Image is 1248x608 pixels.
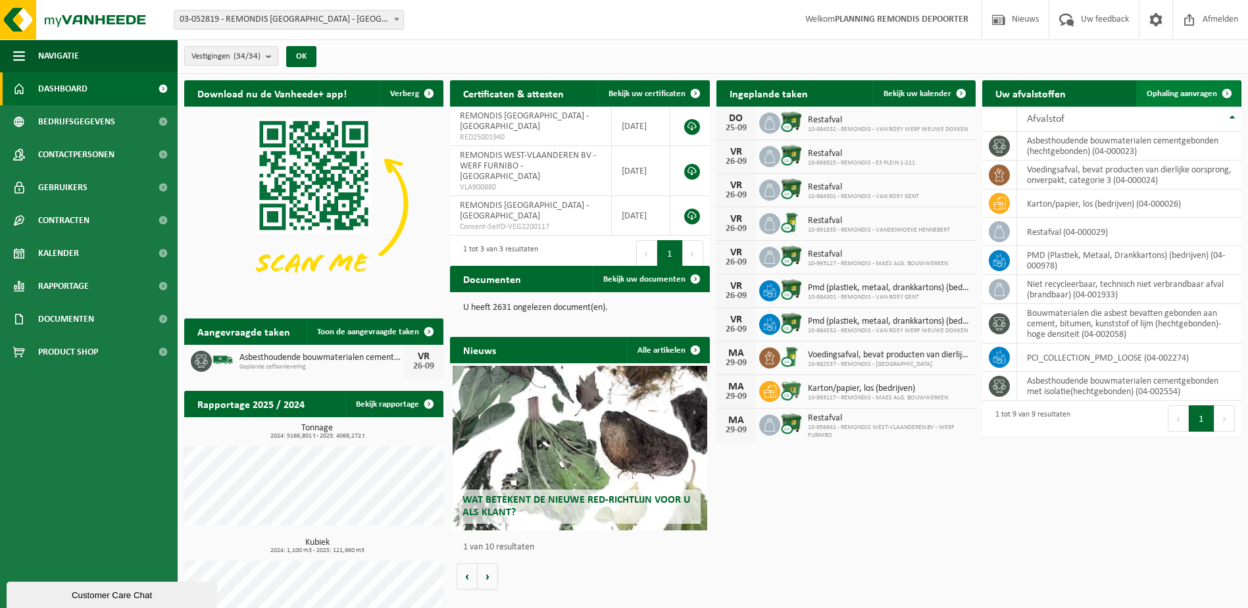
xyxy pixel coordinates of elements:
[38,72,87,105] span: Dashboard
[723,315,749,325] div: VR
[478,563,498,590] button: Volgende
[780,278,803,301] img: WB-1100-CU
[380,80,442,107] button: Verberg
[1017,132,1241,161] td: asbesthoudende bouwmaterialen cementgebonden (hechtgebonden) (04-000023)
[723,258,749,267] div: 26-09
[1017,218,1241,246] td: restafval (04-000029)
[239,363,404,371] span: Geplande zelfaanlevering
[1017,190,1241,218] td: karton/papier, los (bedrijven) (04-000026)
[808,126,968,134] span: 10-984532 - REMONDIS - VAN ROEY WERF NIEUWE DOKKEN
[212,349,234,371] img: BL-SO-LV
[191,47,261,66] span: Vestigingen
[780,178,803,200] img: WB-1100-CU
[7,579,220,608] iframe: chat widget
[460,222,601,232] span: Consent-SelfD-VEG2200117
[808,260,948,268] span: 10-993127 - REMONDIS - MAES ALG. BOUWWERKEN
[808,193,919,201] span: 10-984301 - REMONDIS - VAN ROEY GENT
[317,328,419,336] span: Toon de aangevraagde taken
[873,80,974,107] a: Bekijk uw kalender
[612,196,670,236] td: [DATE]
[191,547,443,554] span: 2024: 1,100 m3 - 2025: 121,960 m3
[612,107,670,146] td: [DATE]
[808,327,969,335] span: 10-984532 - REMONDIS - VAN ROEY WERF NIEUWE DOKKEN
[884,89,951,98] span: Bekijk uw kalender
[808,226,950,234] span: 10-991835 - REMONDIS - VANDENHOEKE HENNEBERT
[683,240,703,266] button: Next
[808,384,948,394] span: Karton/papier, los (bedrijven)
[191,433,443,440] span: 2024: 5166,801 t - 2025: 4069,272 t
[460,182,601,193] span: VLA900880
[234,52,261,61] count: (34/34)
[723,214,749,224] div: VR
[191,538,443,554] h3: Kubiek
[184,391,318,417] h2: Rapportage 2025 / 2024
[808,394,948,402] span: 10-993127 - REMONDIS - MAES ALG. BOUWWERKEN
[780,379,803,401] img: WB-0660-CU
[723,359,749,368] div: 29-09
[174,11,403,29] span: 03-052819 - REMONDIS WEST-VLAANDEREN - OOSTENDE
[1189,405,1214,432] button: 1
[612,146,670,196] td: [DATE]
[808,249,948,260] span: Restafval
[460,151,596,182] span: REMONDIS WEST-VLAANDEREN BV - WERF FURNIBO - [GEOGRAPHIC_DATA]
[808,317,969,327] span: Pmd (plastiek, metaal, drankkartons) (bedrijven)
[457,563,478,590] button: Vorige
[723,426,749,435] div: 29-09
[808,149,915,159] span: Restafval
[411,362,437,371] div: 26-09
[780,111,803,133] img: WB-1100-CU
[460,132,601,143] span: RED25001940
[780,312,803,334] img: WB-1100-CU
[38,303,94,336] span: Documenten
[808,216,950,226] span: Restafval
[808,361,969,368] span: 10-982537 - REMONDIS - [GEOGRAPHIC_DATA]
[808,159,915,167] span: 10-968925 - REMONDIS - E3 PLEIN 1-211
[808,293,969,301] span: 10-984301 - REMONDIS - VAN ROEY GENT
[390,89,419,98] span: Verberg
[463,543,703,552] p: 1 van 10 resultaten
[38,336,98,368] span: Product Shop
[184,46,278,66] button: Vestigingen(34/34)
[38,171,87,204] span: Gebruikers
[462,495,690,518] span: Wat betekent de nieuwe RED-richtlijn voor u als klant?
[1017,275,1241,304] td: niet recycleerbaar, technisch niet verbrandbaar afval (brandbaar) (04-001933)
[982,80,1079,106] h2: Uw afvalstoffen
[460,111,589,132] span: REMONDIS [GEOGRAPHIC_DATA] - [GEOGRAPHIC_DATA]
[808,182,919,193] span: Restafval
[780,245,803,267] img: WB-1100-CU
[1017,343,1241,372] td: PCI_COLLECTION_PMD_LOOSE (04-002274)
[716,80,821,106] h2: Ingeplande taken
[453,366,707,530] a: Wat betekent de nieuwe RED-richtlijn voor u als klant?
[780,144,803,166] img: WB-1100-CU
[239,353,404,363] span: Asbesthoudende bouwmaterialen cementgebonden (hechtgebonden)
[808,424,969,440] span: 10-956941 - REMONDIS WEST-VLAANDEREN BV - WERF FURNIBO
[593,266,709,292] a: Bekijk uw documenten
[460,201,589,221] span: REMONDIS [GEOGRAPHIC_DATA] - [GEOGRAPHIC_DATA]
[411,351,437,362] div: VR
[603,275,686,284] span: Bekijk uw documenten
[1136,80,1240,107] a: Ophaling aanvragen
[723,382,749,392] div: MA
[1027,114,1064,124] span: Afvalstof
[723,415,749,426] div: MA
[636,240,657,266] button: Previous
[463,303,696,313] p: U heeft 2631 ongelezen document(en).
[1017,161,1241,190] td: voedingsafval, bevat producten van dierlijke oorsprong, onverpakt, categorie 3 (04-000024)
[627,337,709,363] a: Alle artikelen
[780,211,803,234] img: WB-0240-CU
[609,89,686,98] span: Bekijk uw certificaten
[723,281,749,291] div: VR
[286,46,316,67] button: OK
[780,413,803,435] img: WB-1100-CU
[38,39,79,72] span: Navigatie
[723,180,749,191] div: VR
[723,325,749,334] div: 26-09
[38,138,114,171] span: Contactpersonen
[1214,405,1235,432] button: Next
[1017,372,1241,401] td: asbesthoudende bouwmaterialen cementgebonden met isolatie(hechtgebonden) (04-002554)
[723,291,749,301] div: 26-09
[450,337,509,363] h2: Nieuws
[723,392,749,401] div: 29-09
[184,318,303,344] h2: Aangevraagde taken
